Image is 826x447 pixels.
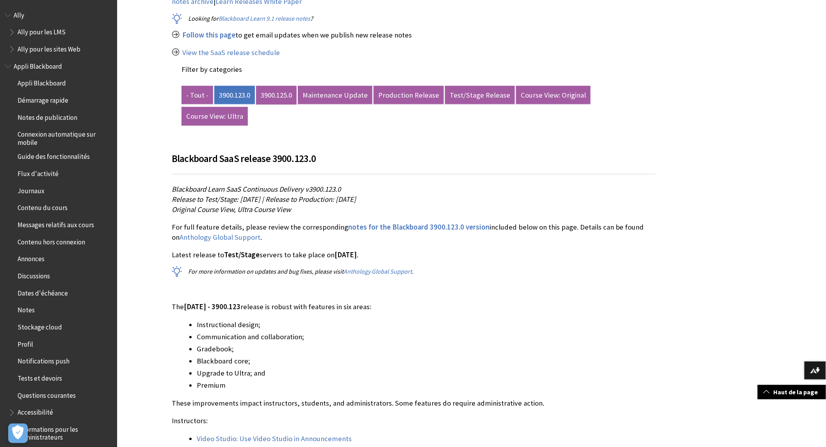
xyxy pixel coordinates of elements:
[18,167,59,178] span: Flux d'activité
[18,111,77,121] span: Notes de publication
[18,43,80,53] span: Ally pour les sites Web
[224,250,260,259] span: Test/Stage
[18,218,94,229] span: Messages relatifs aux cours
[14,60,62,70] span: Appli Blackboard
[197,356,656,367] li: Blackboard core;
[172,399,656,409] p: These improvements impact instructors, students, and administrators. Some features do require adm...
[18,201,68,212] span: Contenu du cours
[172,416,656,426] p: Instructors:
[374,86,444,105] a: Production Release
[197,332,656,343] li: Communication and collaboration;
[172,205,291,214] span: Original Course View, Ultra Course View
[180,233,260,242] a: Anthology Global Support
[18,94,68,104] span: Démarrage rapide
[182,30,235,39] span: Follow this page
[758,385,826,399] a: Haut de la page
[172,267,656,276] p: For more information on updates and bug fixes, please visit .
[197,435,352,444] a: Video Studio: Use Video Studio in Announcements
[18,338,33,348] span: Profil
[172,195,356,204] span: Release to Test/Stage: [DATE] | Release to Production: [DATE]
[18,321,62,331] span: Stockage cloud
[348,223,490,232] a: notes for the Blackboard 3900.123.0 version
[18,269,50,280] span: Discussions
[18,184,45,195] span: Journaux
[172,14,656,23] p: Looking for ?
[8,424,28,443] button: Open Preferences
[335,250,357,259] span: [DATE]
[18,77,66,87] span: Appli Blackboard
[172,185,341,194] span: Blackboard Learn SaaS Continuous Delivery v3900.123.0
[172,222,656,242] p: For full feature details, please review the corresponding included below on this page. Details ca...
[182,107,248,126] a: Course View: Ultra
[172,250,656,260] p: Latest release to servers to take place on .
[18,423,112,441] span: Informations pour les administrateurs
[18,406,53,417] span: Accessibilité
[197,368,656,379] li: Upgrade to Ultra; and
[219,14,310,23] a: Blackboard Learn 9.1 release notes
[197,344,656,355] li: Gradebook;
[182,86,213,105] a: - Tout -
[18,253,45,263] span: Annonces
[172,152,316,165] span: Blackboard SaaS release 3900.123.0
[5,9,112,56] nav: Book outline for Anthology Ally Help
[197,320,656,331] li: Instructional design;
[344,268,412,276] a: Anthology Global Support
[214,86,255,105] a: 3900.123.0
[184,303,240,312] span: [DATE] - 3900.123
[445,86,515,105] a: Test/Stage Release
[18,150,90,161] span: Guide des fonctionnalités
[182,65,242,74] label: Filter by categories
[172,30,656,40] p: to get email updates when we publish new release notes
[18,128,112,146] span: Connexion automatique sur mobile
[516,86,591,105] a: Course View: Original
[256,86,297,105] a: 3900.125.0
[18,389,76,399] span: Questions courantes
[182,48,280,57] a: View the SaaS release schedule
[14,9,24,19] span: Ally
[197,380,656,391] li: Premium
[348,223,490,232] span: notes for the Blackboard 3900.123.0 version
[18,304,35,314] span: Notes
[5,60,112,441] nav: Book outline for Blackboard App Help
[18,355,69,365] span: Notifications push
[18,372,62,382] span: Tests et devoirs
[172,302,656,312] p: The release is robust with features in six areas:
[182,30,235,40] a: Follow this page
[18,26,66,36] span: Ally pour les LMS
[18,235,85,246] span: Contenu hors connexion
[18,287,68,297] span: Dates d'échéance
[298,86,372,105] a: Maintenance Update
